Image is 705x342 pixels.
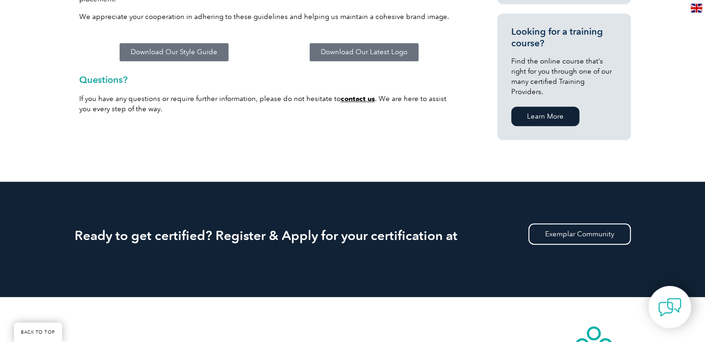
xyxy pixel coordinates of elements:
[131,49,217,56] span: Download Our Style Guide
[75,228,631,243] h2: Ready to get certified? Register & Apply for your certification at
[14,323,62,342] a: BACK TO TOP
[79,94,459,114] p: If you have any questions or require further information, please do not hesitate to . We are here...
[528,223,631,245] a: Exemplar Community
[321,49,407,56] span: Download Our Latest Logo
[691,4,702,13] img: en
[511,56,617,97] p: Find the online course that’s right for you through one of our many certified Training Providers.
[341,95,375,103] a: contact us
[658,296,681,319] img: contact-chat.png
[511,107,579,126] a: Learn More
[79,12,459,22] p: We appreciate your cooperation in adhering to these guidelines and helping us maintain a cohesive...
[79,75,459,84] h3: Questions?
[120,43,229,61] a: Download Our Style Guide
[511,26,617,49] h3: Looking for a training course?
[310,43,419,61] a: Download Our Latest Logo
